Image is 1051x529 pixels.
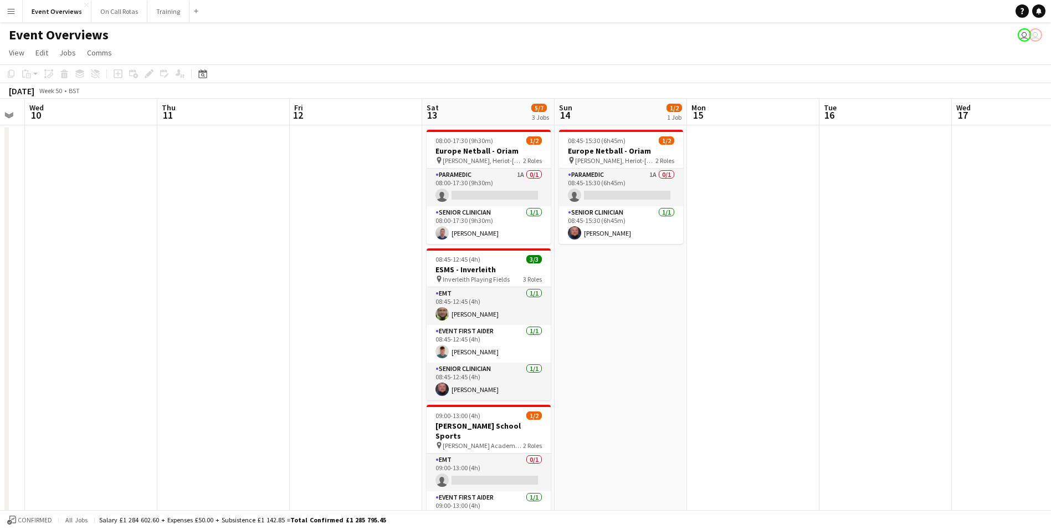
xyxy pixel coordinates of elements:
app-user-avatar: Operations Team [1018,28,1031,42]
a: Comms [83,45,116,60]
span: Jobs [59,48,76,58]
span: Comms [87,48,112,58]
span: All jobs [63,516,90,524]
span: Edit [35,48,48,58]
div: [DATE] [9,85,34,96]
a: Jobs [55,45,80,60]
a: View [4,45,29,60]
a: Edit [31,45,53,60]
div: Salary £1 284 602.60 + Expenses £50.00 + Subsistence £1 142.85 = [99,516,386,524]
button: On Call Rotas [91,1,147,22]
span: Confirmed [18,516,52,524]
button: Confirmed [6,514,54,526]
span: Total Confirmed £1 285 795.45 [290,516,386,524]
h1: Event Overviews [9,27,109,43]
span: View [9,48,24,58]
div: BST [69,87,80,95]
button: Training [147,1,189,22]
app-user-avatar: Operations Team [1029,28,1042,42]
button: Event Overviews [23,1,91,22]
